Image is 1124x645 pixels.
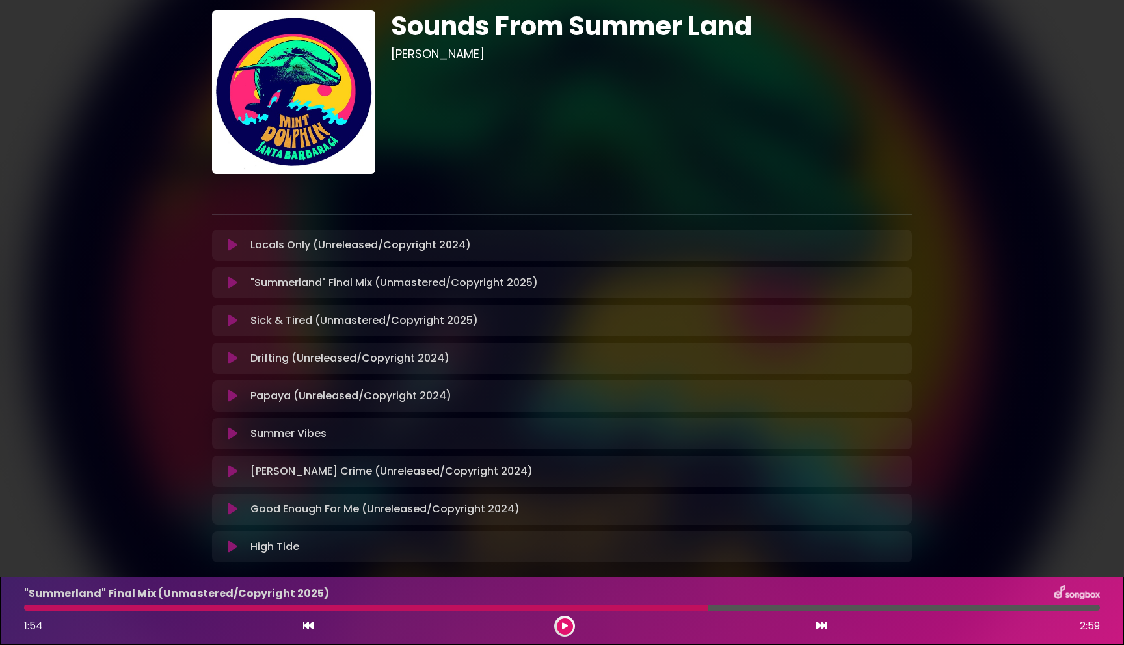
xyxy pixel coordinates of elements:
[250,388,451,404] p: Papaya (Unreleased/Copyright 2024)
[250,350,449,366] p: Drifting (Unreleased/Copyright 2024)
[250,464,533,479] p: [PERSON_NAME] Crime (Unreleased/Copyright 2024)
[391,47,912,61] h3: [PERSON_NAME]
[250,501,520,517] p: Good Enough For Me (Unreleased/Copyright 2024)
[250,275,538,291] p: "Summerland" Final Mix (Unmastered/Copyright 2025)
[250,313,478,328] p: Sick & Tired (Unmastered/Copyright 2025)
[250,539,299,555] p: High Tide
[24,586,329,601] p: "Summerland" Final Mix (Unmastered/Copyright 2025)
[1054,585,1100,602] img: songbox-logo-white.png
[212,10,375,174] img: lEbeZHLVRnqBbgG4Q4QT
[391,10,912,42] h1: Sounds From Summer Land
[250,237,471,253] p: Locals Only (Unreleased/Copyright 2024)
[250,426,327,441] p: Summer Vibes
